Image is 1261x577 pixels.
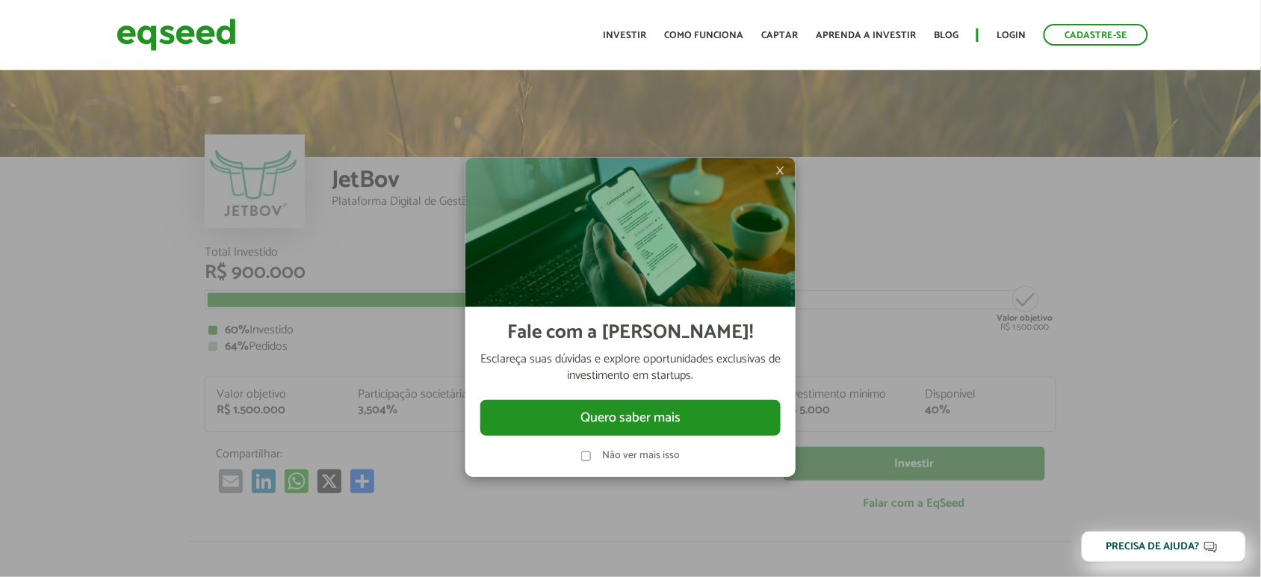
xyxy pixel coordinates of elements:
[1044,24,1148,46] a: Cadastre-se
[664,31,743,40] a: Como funciona
[761,31,798,40] a: Captar
[465,158,796,307] img: Imagem celular
[603,31,646,40] a: Investir
[602,451,680,461] label: Não ver mais isso
[117,15,236,55] img: EqSeed
[480,351,781,385] p: Esclareça suas dúvidas e explore oportunidades exclusivas de investimento em startups.
[480,400,781,436] button: Quero saber mais
[775,161,784,179] span: ×
[508,322,754,344] h2: Fale com a [PERSON_NAME]!
[997,31,1026,40] a: Login
[934,31,958,40] a: Blog
[816,31,916,40] a: Aprenda a investir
